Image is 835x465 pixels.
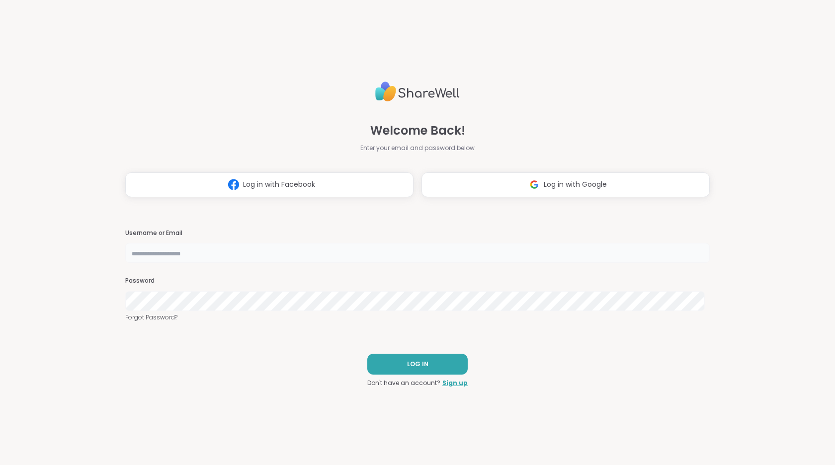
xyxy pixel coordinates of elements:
[375,77,460,106] img: ShareWell Logo
[407,360,428,369] span: LOG IN
[125,172,414,197] button: Log in with Facebook
[360,144,475,153] span: Enter your email and password below
[442,379,468,387] a: Sign up
[544,179,607,190] span: Log in with Google
[224,175,243,194] img: ShareWell Logomark
[125,313,710,322] a: Forgot Password?
[367,354,468,375] button: LOG IN
[370,122,465,140] span: Welcome Back!
[243,179,315,190] span: Log in with Facebook
[525,175,544,194] img: ShareWell Logomark
[421,172,710,197] button: Log in with Google
[367,379,440,387] span: Don't have an account?
[125,277,710,285] h3: Password
[125,229,710,237] h3: Username or Email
